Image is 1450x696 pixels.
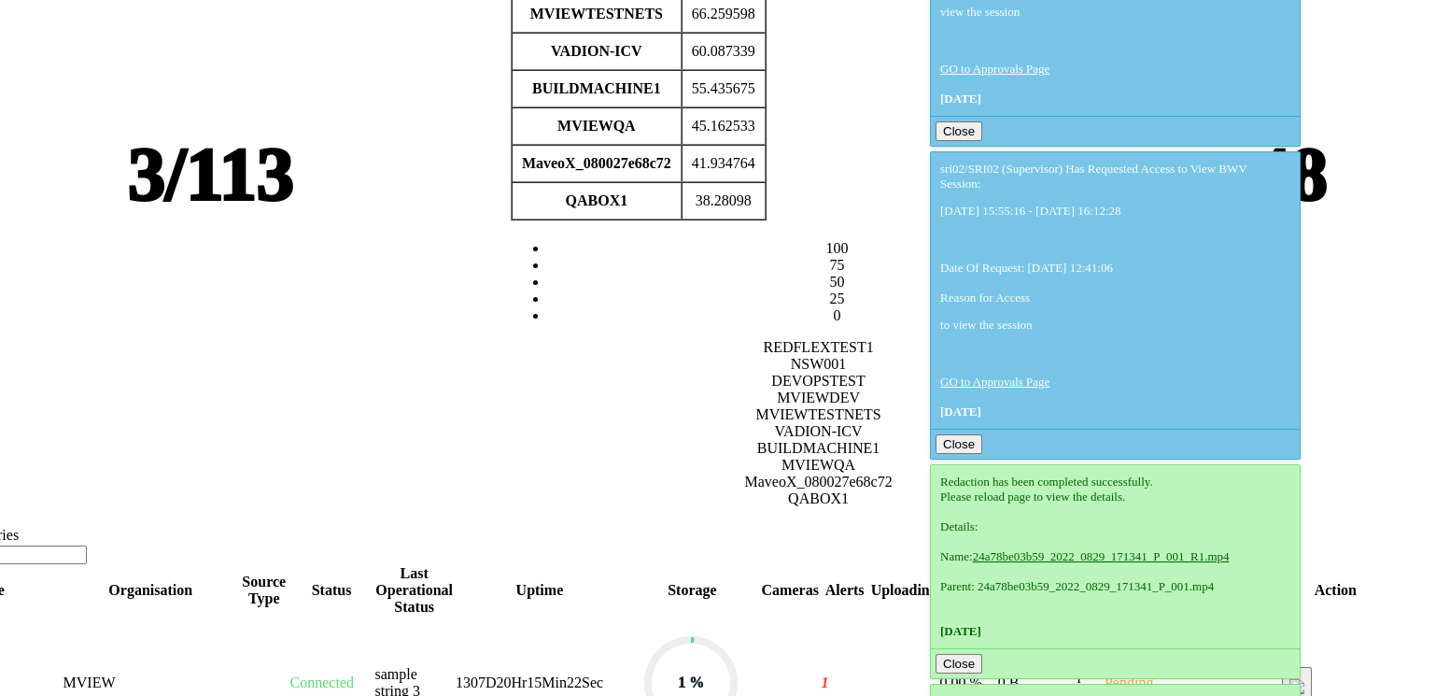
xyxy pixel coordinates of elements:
th: Status : activate to sort column ascending [289,564,374,617]
button: Close [936,654,982,674]
span: Status [312,582,352,598]
p: view the session [940,5,1290,20]
div: Redaction has been completed successfully. Please reload page to view the details. Details: Name:... [940,475,1290,639]
p: [DATE] 15:55:16 - [DATE] 16:12:28 [940,204,1290,219]
span: Source Type [242,574,286,606]
span: Connected [290,675,354,690]
th: Organisation : activate to sort column ascending [63,564,239,617]
span: Min [542,675,567,690]
button: Close [936,434,982,454]
th: Last Operational Status : activate to sort column ascending [373,564,454,617]
span: [DATE] [940,624,981,638]
th: Action [1221,564,1450,617]
th: Uptime : activate to sort column ascending [455,564,625,617]
a: 24a78be03b59_2022_0829_171341_P_001_R1.mp4 [973,549,1230,563]
span: 22 [567,675,582,690]
span: Uptime [516,582,564,598]
span: MVIEW [63,675,116,690]
th: MaveoX_080027e68c72 [512,145,682,182]
span: 1307 [456,675,486,690]
th: Source Type : activate to sort column ascending [239,564,289,617]
th: QABOX1 [512,182,682,220]
button: Close [936,121,982,141]
th: MVIEWQA [512,107,682,145]
p: to view the session [940,318,1290,333]
div: sri02/SRI02 (Supervisor) Has Requested Access to View BWV Session: Date Of Request: [DATE] 12:41:... [940,162,1290,419]
span: Sec [582,675,603,690]
span: 15 [527,675,542,690]
span: [DATE] [940,92,981,106]
span: Hr [511,675,527,690]
span: 20 [496,675,511,690]
span: 1 % [678,675,704,690]
a: GO to Approvals Page [940,62,1049,76]
span: Last Operational Status [375,565,453,615]
span: Organisation [108,582,192,598]
span: [DATE] [940,405,981,419]
span: D [486,675,497,690]
span: Action [1315,582,1357,598]
th: BUILDMACHINE1 [512,70,682,107]
th: VADION-ICV [512,33,682,70]
a: GO to Approvals Page [940,375,1049,389]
